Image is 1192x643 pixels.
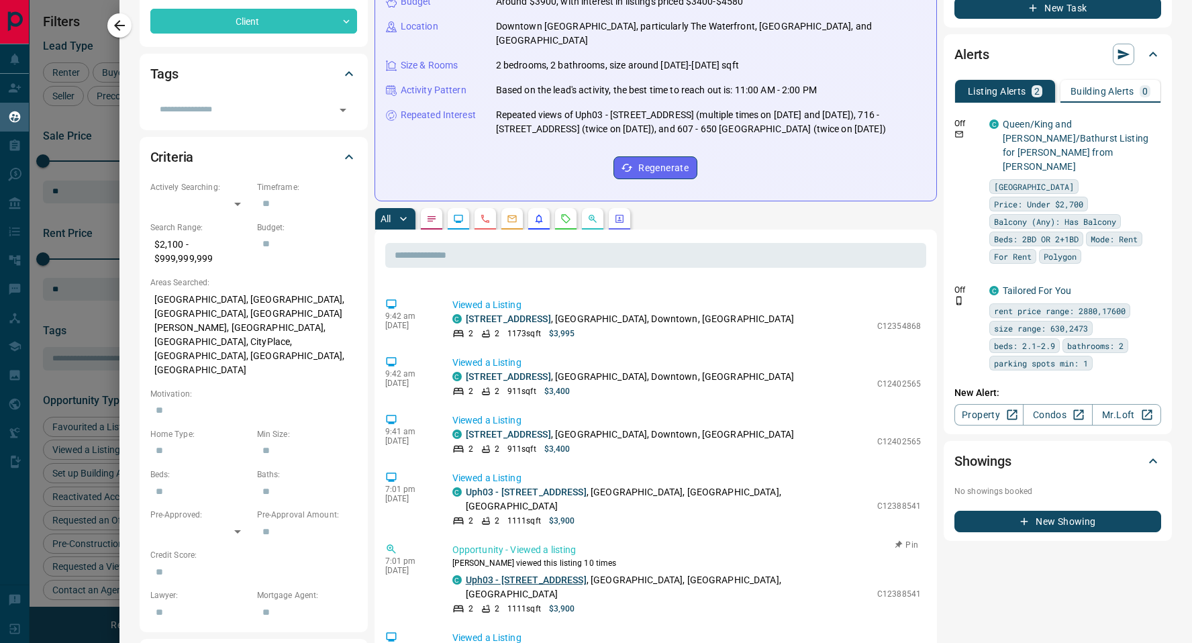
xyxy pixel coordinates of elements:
svg: Email [954,130,964,139]
p: C12402565 [877,378,921,390]
a: Mr.Loft [1092,404,1161,426]
div: condos.ca [452,575,462,585]
p: [DATE] [385,566,432,575]
p: Based on the lead's activity, the best time to reach out is: 11:00 AM - 2:00 PM [496,83,817,97]
p: Off [954,117,981,130]
p: Min Size: [257,428,357,440]
p: 2 bedrooms, 2 bathrooms, size around [DATE]-[DATE] sqft [496,58,739,72]
h2: Alerts [954,44,989,65]
div: condos.ca [989,119,999,129]
p: 7:01 pm [385,556,432,566]
p: Motivation: [150,388,357,400]
p: [GEOGRAPHIC_DATA], [GEOGRAPHIC_DATA], [GEOGRAPHIC_DATA], [GEOGRAPHIC_DATA][PERSON_NAME], [GEOGRAP... [150,289,357,381]
p: 2 [468,385,473,397]
p: Viewed a Listing [452,298,921,312]
a: Tailored For You [1003,285,1071,296]
svg: Notes [426,213,437,224]
svg: Requests [560,213,571,224]
span: Balcony (Any): Has Balcony [994,215,1116,228]
p: 2 [468,603,473,615]
button: Pin [887,539,926,551]
p: Size & Rooms [401,58,458,72]
span: Mode: Rent [1091,232,1138,246]
p: $3,900 [549,515,575,527]
p: Activity Pattern [401,83,466,97]
div: condos.ca [452,430,462,439]
span: beds: 2.1-2.9 [994,339,1055,352]
p: Areas Searched: [150,277,357,289]
p: , [GEOGRAPHIC_DATA], [GEOGRAPHIC_DATA], [GEOGRAPHIC_DATA] [466,485,871,513]
button: Open [334,101,352,119]
p: , [GEOGRAPHIC_DATA], [GEOGRAPHIC_DATA], [GEOGRAPHIC_DATA] [466,573,871,601]
p: Lawyer: [150,589,250,601]
p: , [GEOGRAPHIC_DATA], Downtown, [GEOGRAPHIC_DATA] [466,370,794,384]
p: Mortgage Agent: [257,589,357,601]
svg: Agent Actions [614,213,625,224]
a: Uph03 - [STREET_ADDRESS] [466,487,587,497]
p: Building Alerts [1071,87,1134,96]
p: $3,995 [549,328,575,340]
p: 911 sqft [507,385,536,397]
p: Viewed a Listing [452,356,921,370]
span: Beds: 2BD OR 2+1BD [994,232,1079,246]
div: Client [150,9,357,34]
p: 9:41 am [385,427,432,436]
p: Budget: [257,221,357,234]
p: C12402565 [877,436,921,448]
p: No showings booked [954,485,1161,497]
p: 2 [495,515,499,527]
p: Location [401,19,438,34]
svg: Lead Browsing Activity [453,213,464,224]
span: rent price range: 2880,17600 [994,304,1126,317]
p: C12388541 [877,588,921,600]
svg: Listing Alerts [534,213,544,224]
p: 2 [495,328,499,340]
p: $2,100 - $999,999,999 [150,234,250,270]
a: Uph03 - [STREET_ADDRESS] [466,575,587,585]
p: 1173 sqft [507,328,541,340]
p: 911 sqft [507,443,536,455]
p: C12354868 [877,320,921,332]
a: [STREET_ADDRESS] [466,429,551,440]
p: [DATE] [385,494,432,503]
span: [GEOGRAPHIC_DATA] [994,180,1074,193]
p: $3,400 [544,443,570,455]
p: 0 [1142,87,1148,96]
div: condos.ca [452,487,462,497]
div: Showings [954,445,1161,477]
button: New Showing [954,511,1161,532]
p: C12388541 [877,500,921,512]
a: [STREET_ADDRESS] [466,313,551,324]
a: Property [954,404,1024,426]
p: 7:01 pm [385,485,432,494]
p: 9:42 am [385,311,432,321]
p: Repeated Interest [401,108,476,122]
p: Opportunity - Viewed a listing [452,543,921,557]
p: All [381,214,391,224]
div: condos.ca [989,286,999,295]
h2: Showings [954,450,1011,472]
p: Viewed a Listing [452,471,921,485]
span: bathrooms: 2 [1067,339,1124,352]
p: Search Range: [150,221,250,234]
a: Queen/King and [PERSON_NAME]/Bathurst Listing for [PERSON_NAME] from [PERSON_NAME] [1003,119,1148,172]
span: size range: 630,2473 [994,321,1088,335]
p: 9:42 am [385,369,432,379]
p: Beds: [150,468,250,481]
h2: Tags [150,63,179,85]
p: 2 [495,603,499,615]
p: Credit Score: [150,549,357,561]
p: New Alert: [954,386,1161,400]
a: Condos [1023,404,1092,426]
div: condos.ca [452,372,462,381]
p: Baths: [257,468,357,481]
p: Off [954,284,981,296]
p: Home Type: [150,428,250,440]
p: Repeated views of Uph03 - [STREET_ADDRESS] (multiple times on [DATE] and [DATE]), 716 - [STREET_A... [496,108,926,136]
div: condos.ca [452,314,462,324]
h2: Criteria [150,146,194,168]
p: 2 [468,515,473,527]
div: Alerts [954,38,1161,70]
span: Price: Under $2,700 [994,197,1083,211]
div: Tags [150,58,357,90]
